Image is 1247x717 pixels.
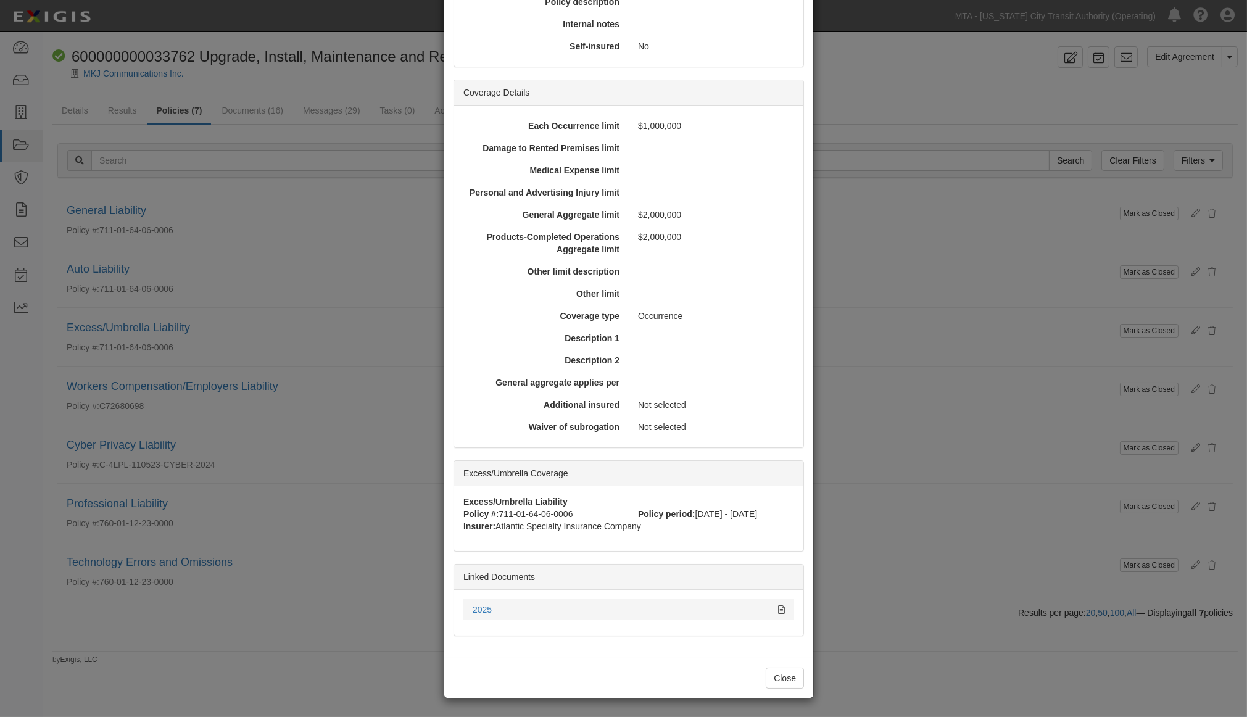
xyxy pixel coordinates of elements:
strong: Policy period: [638,509,695,519]
div: General aggregate applies per [459,376,629,389]
div: Other limit description [459,265,629,278]
div: Personal and Advertising Injury limit [459,186,629,199]
strong: Excess/Umbrella Liability [463,497,568,507]
div: Medical Expense limit [459,164,629,176]
a: 2025 [473,605,492,615]
strong: Insurer: [463,521,495,531]
div: 711-01-64-06-0006 [454,508,629,520]
div: Each Occurrence limit [459,120,629,132]
div: Waiver of subrogation [459,421,629,433]
div: Coverage type [459,310,629,322]
div: Other limit [459,288,629,300]
div: Additional insured [459,399,629,411]
div: No [629,40,798,52]
div: $1,000,000 [629,120,798,132]
div: Description 1 [459,332,629,344]
div: Not selected [629,421,798,433]
button: Close [766,668,804,689]
div: General Aggregate limit [459,209,629,221]
div: $2,000,000 [629,209,798,221]
div: $2,000,000 [629,231,798,243]
div: Description 2 [459,354,629,367]
strong: Policy #: [463,509,499,519]
div: Excess/Umbrella Coverage [454,461,803,486]
div: Occurrence [629,310,798,322]
div: [DATE] - [DATE] [629,508,803,520]
div: 2025 [473,603,769,616]
div: Atlantic Specialty Insurance Company [454,520,803,533]
div: Damage to Rented Premises limit [459,142,629,154]
div: Products-Completed Operations Aggregate limit [459,231,629,255]
div: Linked Documents [454,565,803,590]
div: Coverage Details [454,80,803,106]
div: Not selected [629,399,798,411]
div: Self-insured [459,40,629,52]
